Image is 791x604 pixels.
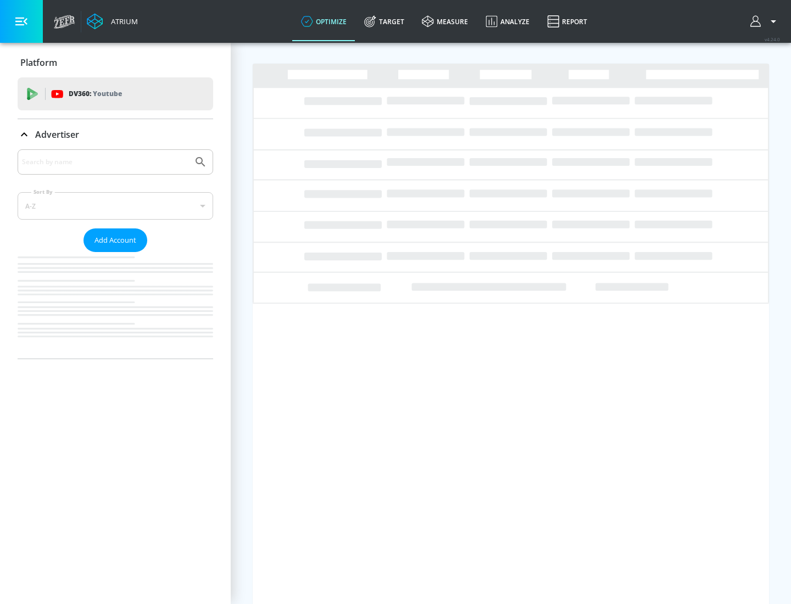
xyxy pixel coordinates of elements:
div: Advertiser [18,119,213,150]
label: Sort By [31,188,55,195]
a: optimize [292,2,355,41]
button: Add Account [83,228,147,252]
div: DV360: Youtube [18,77,213,110]
a: Target [355,2,413,41]
span: v 4.24.0 [765,36,780,42]
div: Atrium [107,16,138,26]
a: Atrium [87,13,138,30]
p: Youtube [93,88,122,99]
div: A-Z [18,192,213,220]
p: Advertiser [35,128,79,141]
div: Advertiser [18,149,213,359]
a: Analyze [477,2,538,41]
p: DV360: [69,88,122,100]
a: Report [538,2,596,41]
div: Platform [18,47,213,78]
nav: list of Advertiser [18,252,213,359]
a: measure [413,2,477,41]
span: Add Account [94,234,136,247]
p: Platform [20,57,57,69]
input: Search by name [22,155,188,169]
